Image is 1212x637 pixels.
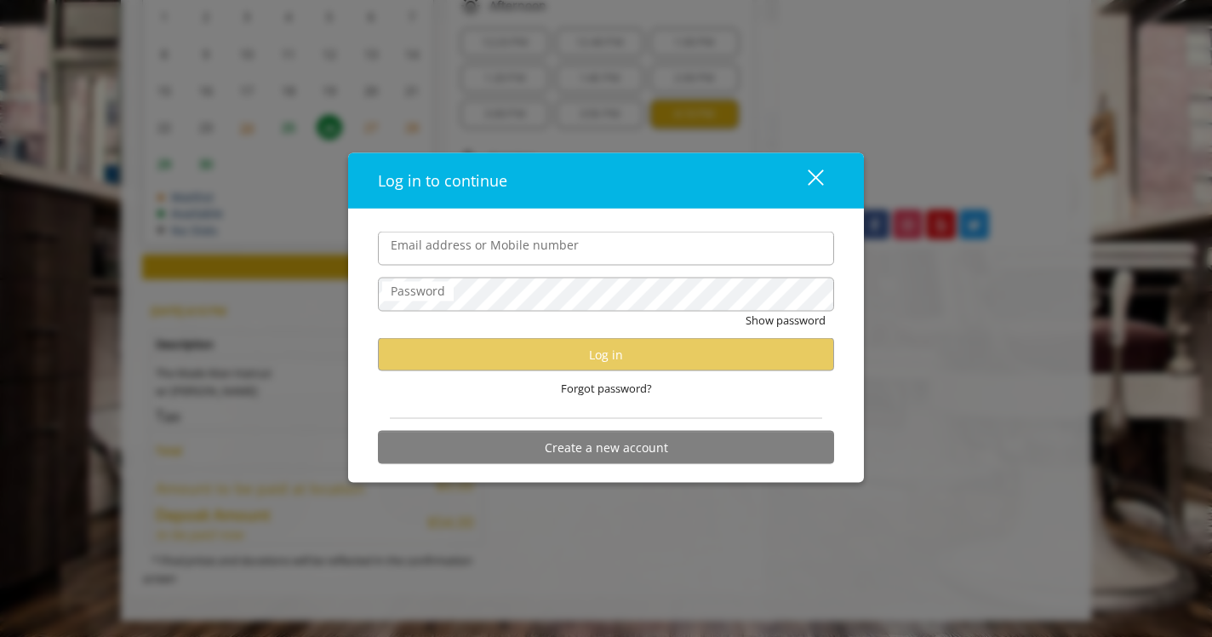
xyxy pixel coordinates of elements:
[378,278,834,312] input: Password
[378,338,834,371] button: Log in
[776,164,834,198] button: close dialog
[378,431,834,464] button: Create a new account
[382,236,587,255] label: Email address or Mobile number
[561,380,652,398] span: Forgot password?
[378,232,834,266] input: Email address or Mobile number
[746,312,826,330] button: Show password
[378,170,507,191] span: Log in to continue
[382,282,454,301] label: Password
[788,168,822,193] div: close dialog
